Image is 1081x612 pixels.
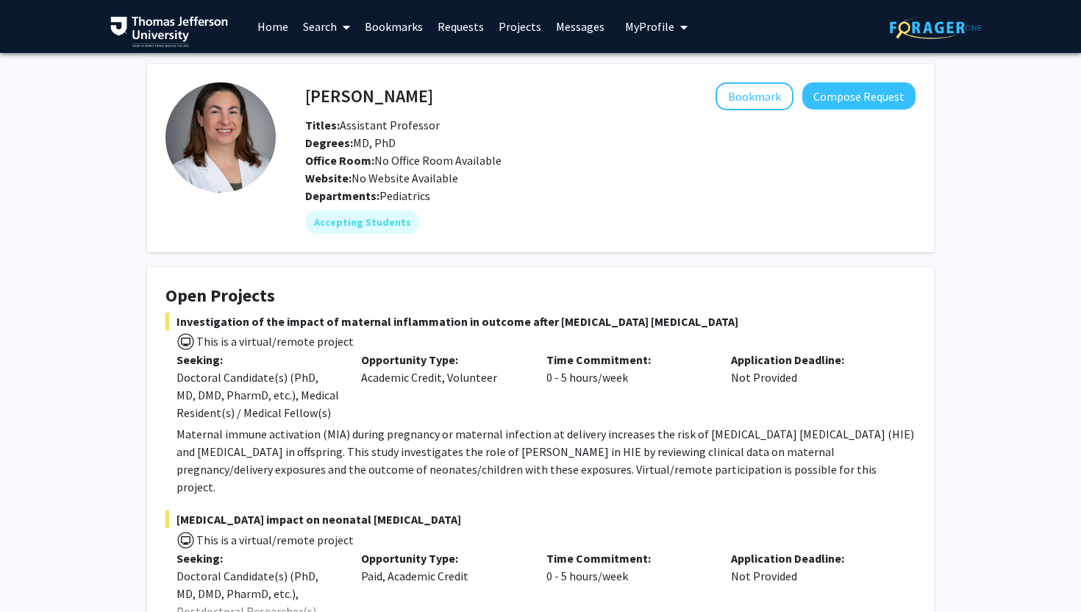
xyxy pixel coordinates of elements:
div: Doctoral Candidate(s) (PhD, MD, DMD, PharmD, etc.), Medical Resident(s) / Medical Fellow(s) [176,369,339,421]
div: Academic Credit, Volunteer [350,351,535,421]
span: This is a virtual/remote project [195,334,354,349]
span: Investigation of the impact of maternal inflammation in outcome after [MEDICAL_DATA] [MEDICAL_DATA] [165,313,916,330]
a: Home [250,1,296,52]
h4: [PERSON_NAME] [305,82,433,110]
a: Requests [430,1,491,52]
b: Office Room: [305,153,374,168]
span: My Profile [625,19,674,34]
h4: Open Projects [165,285,916,307]
p: Application Deadline: [731,549,893,567]
b: Departments: [305,188,379,203]
span: This is a virtual/remote project [195,533,354,547]
button: Compose Request to Elizabeth Wright-Jin [802,82,916,110]
p: Time Commitment: [546,549,709,567]
span: MD, PhD [305,135,396,150]
span: No Website Available [305,171,458,185]
p: Time Commitment: [546,351,709,369]
span: No Office Room Available [305,153,502,168]
span: Pediatrics [379,188,430,203]
p: Seeking: [176,549,339,567]
mat-chip: Accepting Students [305,210,420,234]
b: Titles: [305,118,340,132]
p: Opportunity Type: [361,351,524,369]
img: Profile Picture [165,82,276,193]
b: Website: [305,171,352,185]
span: Assistant Professor [305,118,440,132]
div: Not Provided [720,351,905,421]
p: Opportunity Type: [361,549,524,567]
span: [MEDICAL_DATA] impact on neonatal [MEDICAL_DATA] [165,510,916,528]
button: Add Elizabeth Wright-Jin to Bookmarks [716,82,793,110]
p: Seeking: [176,351,339,369]
a: Projects [491,1,549,52]
a: Search [296,1,357,52]
b: Degrees: [305,135,353,150]
div: 0 - 5 hours/week [535,351,720,421]
p: Maternal immune activation (MIA) during pregnancy or maternal infection at delivery increases the... [176,425,916,496]
img: ForagerOne Logo [890,16,982,39]
a: Bookmarks [357,1,430,52]
a: Messages [549,1,612,52]
p: Application Deadline: [731,351,893,369]
img: Thomas Jefferson University Logo [110,16,228,47]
